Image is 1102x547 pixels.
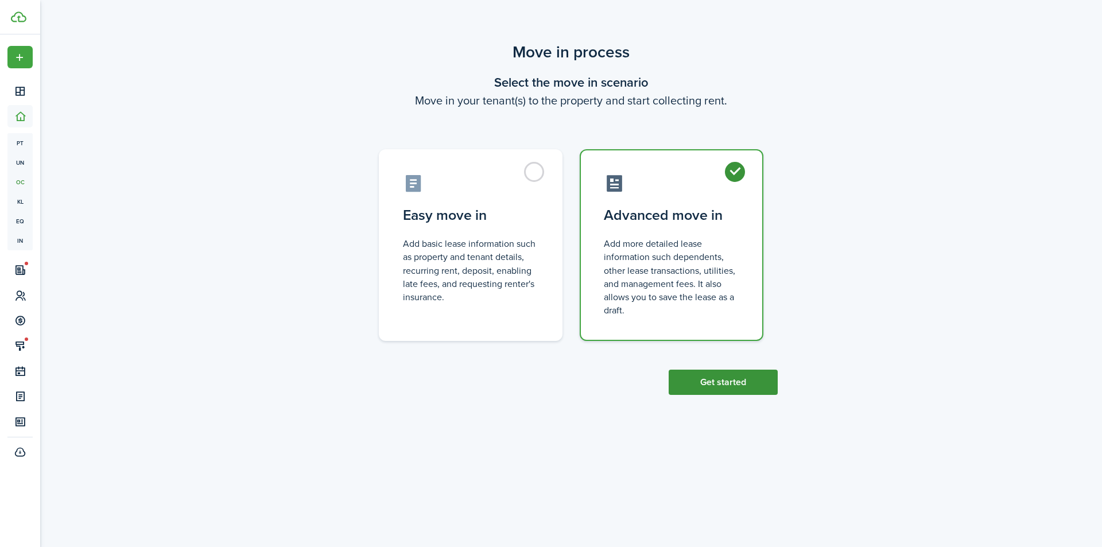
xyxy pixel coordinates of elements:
[7,133,33,153] a: pt
[7,192,33,211] a: kl
[604,205,739,226] control-radio-card-title: Advanced move in
[11,11,26,22] img: TenantCloud
[364,92,778,109] wizard-step-header-description: Move in your tenant(s) to the property and start collecting rent.
[7,211,33,231] a: eq
[403,237,538,304] control-radio-card-description: Add basic lease information such as property and tenant details, recurring rent, deposit, enablin...
[364,73,778,92] wizard-step-header-title: Select the move in scenario
[604,237,739,317] control-radio-card-description: Add more detailed lease information such dependents, other lease transactions, utilities, and man...
[7,231,33,250] a: in
[669,370,778,395] button: Get started
[403,205,538,226] control-radio-card-title: Easy move in
[364,40,778,64] scenario-title: Move in process
[7,172,33,192] a: oc
[7,153,33,172] a: un
[7,46,33,68] button: Open menu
